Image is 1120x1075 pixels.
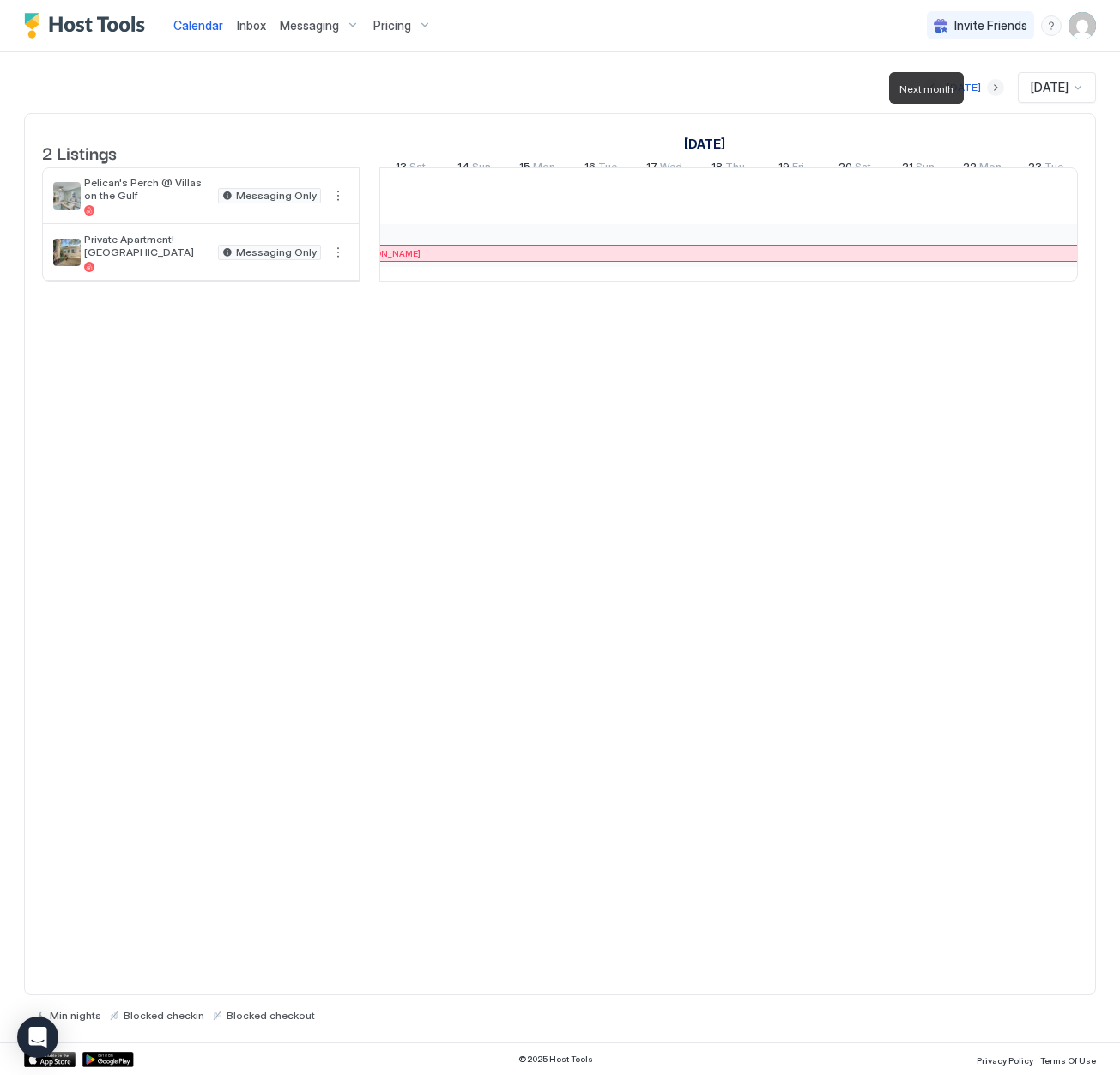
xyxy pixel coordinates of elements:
[409,160,426,178] span: Sat
[173,18,223,33] span: Calendar
[899,82,954,95] span: Next month
[987,79,1004,96] button: Next month
[519,160,530,178] span: 15
[457,160,469,178] span: 14
[42,139,117,165] span: 2 Listings
[328,185,348,206] button: More options
[1041,15,1062,36] div: menu
[902,160,913,178] span: 21
[1031,80,1069,95] span: [DATE]
[711,160,723,178] span: 18
[646,160,657,178] span: 17
[472,160,491,178] span: Sun
[1069,12,1096,39] div: User profile
[237,16,266,34] a: Inbox
[328,242,348,263] button: More options
[1028,160,1042,178] span: 23
[1024,156,1068,181] a: December 23, 2025
[1044,160,1063,178] span: Tue
[778,160,790,178] span: 19
[954,18,1027,33] span: Invite Friends
[792,160,804,178] span: Fri
[391,156,430,181] a: December 13, 2025
[227,1009,315,1022] span: Blocked checkout
[838,160,852,178] span: 20
[584,160,596,178] span: 16
[916,160,935,178] span: Sun
[642,156,687,181] a: December 17, 2025
[707,156,749,181] a: December 18, 2025
[17,1017,58,1058] div: Open Intercom Messenger
[725,160,745,178] span: Thu
[959,156,1006,181] a: December 22, 2025
[84,233,211,258] span: Private Apartment! [GEOGRAPHIC_DATA]
[533,160,555,178] span: Mon
[598,160,617,178] span: Tue
[53,182,81,210] div: listing image
[1040,1050,1096,1068] a: Terms Of Use
[979,160,1002,178] span: Mon
[977,1055,1033,1066] span: Privacy Policy
[373,18,411,33] span: Pricing
[84,176,211,202] span: Pelican's Perch @ Villas on the Gulf
[351,248,421,259] span: [PERSON_NAME]
[580,156,621,181] a: December 16, 2025
[24,13,153,39] a: Host Tools Logo
[977,1050,1033,1068] a: Privacy Policy
[834,156,875,181] a: December 20, 2025
[24,1052,76,1067] a: App Store
[453,156,495,181] a: December 14, 2025
[898,156,939,181] a: December 21, 2025
[82,1052,134,1067] a: Google Play Store
[944,77,984,98] button: [DATE]
[515,156,560,181] a: December 15, 2025
[518,1054,593,1065] span: © 2025 Host Tools
[53,239,81,266] div: listing image
[774,156,808,181] a: December 19, 2025
[947,80,981,95] div: [DATE]
[280,18,339,33] span: Messaging
[50,1009,101,1022] span: Min nights
[963,160,977,178] span: 22
[237,18,266,33] span: Inbox
[396,160,407,178] span: 13
[660,160,682,178] span: Wed
[1040,1055,1096,1066] span: Terms Of Use
[173,16,223,34] a: Calendar
[124,1009,204,1022] span: Blocked checkin
[855,160,871,178] span: Sat
[328,185,348,206] div: menu
[328,242,348,263] div: menu
[680,131,730,156] a: December 1, 2025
